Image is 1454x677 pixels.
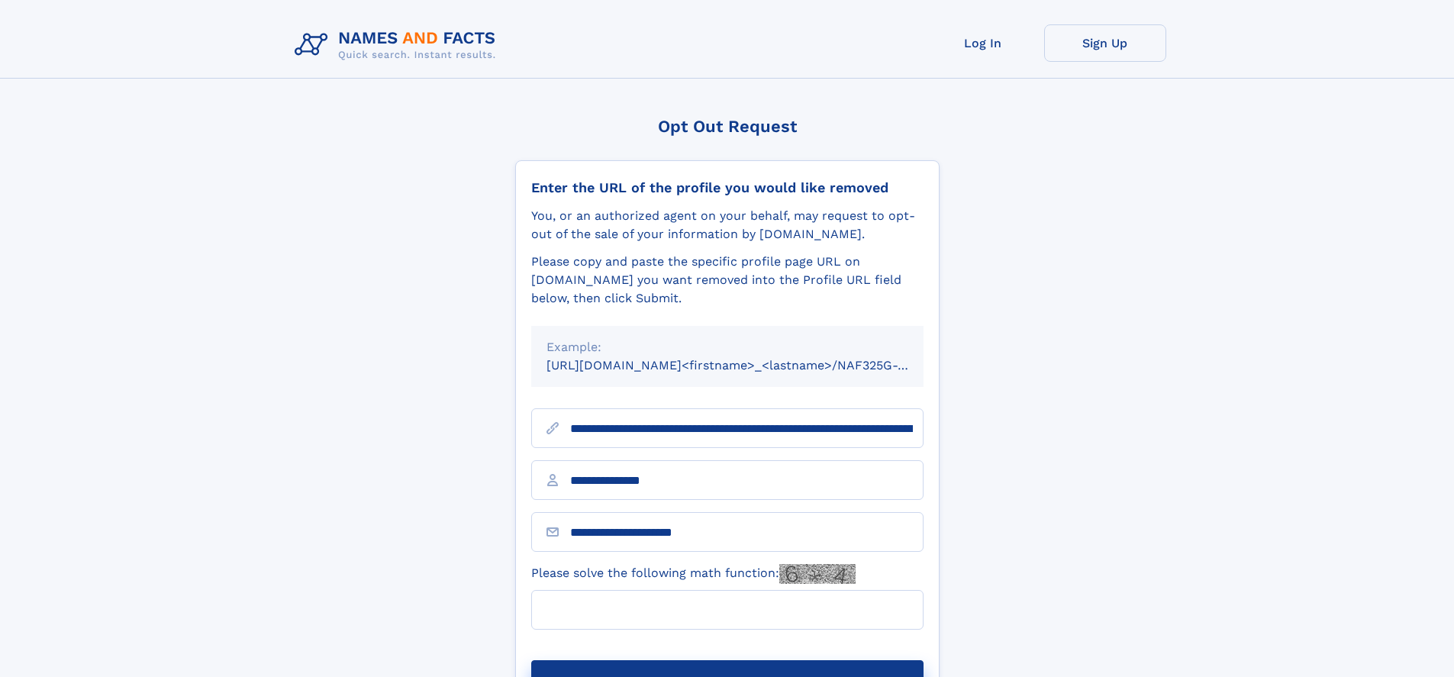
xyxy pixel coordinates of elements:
small: [URL][DOMAIN_NAME]<firstname>_<lastname>/NAF325G-xxxxxxxx [546,358,953,372]
img: Logo Names and Facts [289,24,508,66]
div: Please copy and paste the specific profile page URL on [DOMAIN_NAME] you want removed into the Pr... [531,253,924,308]
a: Log In [922,24,1044,62]
div: Example: [546,338,908,356]
div: You, or an authorized agent on your behalf, may request to opt-out of the sale of your informatio... [531,207,924,243]
label: Please solve the following math function: [531,564,856,584]
a: Sign Up [1044,24,1166,62]
div: Opt Out Request [515,117,940,136]
div: Enter the URL of the profile you would like removed [531,179,924,196]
